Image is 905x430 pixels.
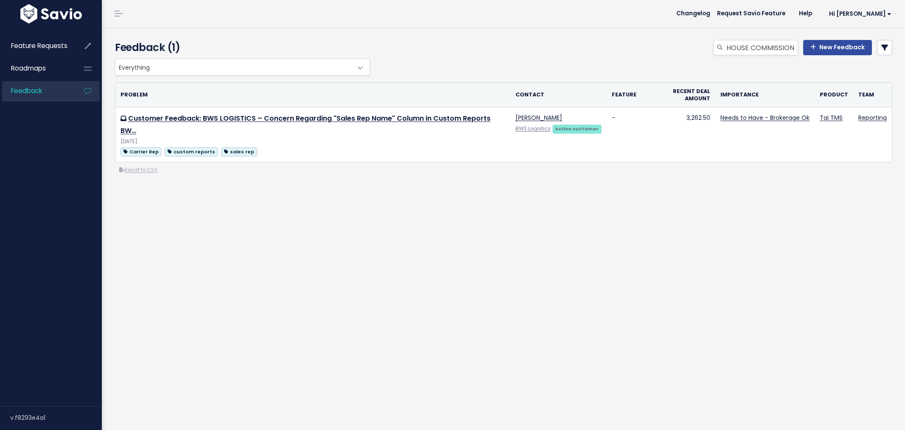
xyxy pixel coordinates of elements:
div: v.f8293e4a1 [10,407,102,429]
a: [PERSON_NAME] [516,113,562,122]
td: 3,262.50 [642,107,715,162]
a: custom reports [165,146,218,157]
div: [DATE] [120,137,505,146]
a: New Feedback [803,40,872,55]
a: Feedback [2,81,70,101]
a: BWS Logistics [516,125,551,132]
img: logo-white.9d6f32f41409.svg [18,4,84,23]
a: Tai TMS [820,113,843,122]
a: Request Savio Feature [710,7,792,20]
span: Changelog [676,11,710,17]
th: Importance [715,83,815,107]
th: Problem [115,83,510,107]
a: Customer Feedback: BWS LOGISTICS – Concern Regarding "Sales Rep Name" Column in Custom Reports BW… [120,113,490,136]
th: Recent deal amount [642,83,715,107]
td: - [607,107,642,162]
a: Feature Requests [2,36,70,56]
th: Team [853,83,892,107]
input: Search feedback... [726,40,798,55]
th: Product [815,83,853,107]
a: Carrier Rep [120,146,161,157]
strong: Active customer [555,125,599,132]
a: Active customer [552,124,602,133]
span: Carrier Rep [120,147,161,156]
span: Everything [115,59,370,76]
th: Feature [607,83,642,107]
span: custom reports [165,147,218,156]
span: Everything [115,59,353,75]
a: Needs to Have - Brokerage Ok [720,113,810,122]
h4: Feedback (1) [115,40,366,55]
a: Reporting [858,113,887,122]
a: Export to CSV [119,167,157,173]
th: Contact [510,83,607,107]
a: Roadmaps [2,59,70,78]
a: Hi [PERSON_NAME] [819,7,898,20]
span: Feature Requests [11,41,67,50]
span: Roadmaps [11,64,46,73]
span: Feedback [11,86,42,95]
span: sales rep [221,147,257,156]
a: sales rep [221,146,257,157]
span: Hi [PERSON_NAME] [829,11,891,17]
a: Help [792,7,819,20]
